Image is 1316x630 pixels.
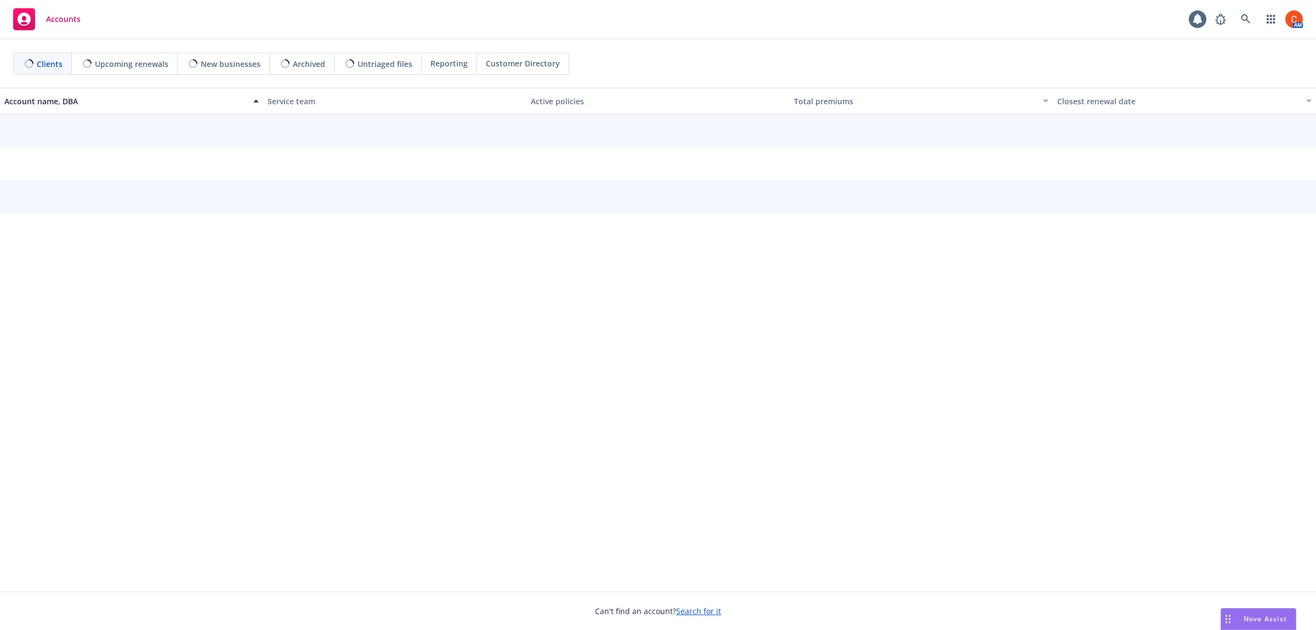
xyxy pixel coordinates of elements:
button: Total premiums [790,88,1053,114]
div: Closest renewal date [1057,95,1300,107]
div: Account name, DBA [4,95,247,107]
a: Search for it [676,606,721,616]
button: Service team [263,88,526,114]
button: Active policies [526,88,790,114]
span: Reporting [430,58,468,69]
a: Accounts [9,4,85,35]
span: Customer Directory [486,58,560,69]
span: Nova Assist [1244,614,1287,623]
span: Untriaged files [358,58,412,70]
div: Total premiums [794,95,1036,107]
span: Upcoming renewals [95,58,168,70]
a: Report a Bug [1210,8,1232,30]
div: Service team [268,95,522,107]
span: New businesses [201,58,260,70]
button: Nova Assist [1221,608,1296,630]
div: Active policies [531,95,785,107]
img: photo [1285,10,1303,28]
span: Archived [293,58,325,70]
span: Accounts [46,15,81,24]
div: Drag to move [1221,609,1235,629]
span: Can't find an account? [595,605,721,617]
span: Clients [37,58,63,70]
a: Switch app [1260,8,1282,30]
a: Search [1235,8,1257,30]
button: Closest renewal date [1053,88,1316,114]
